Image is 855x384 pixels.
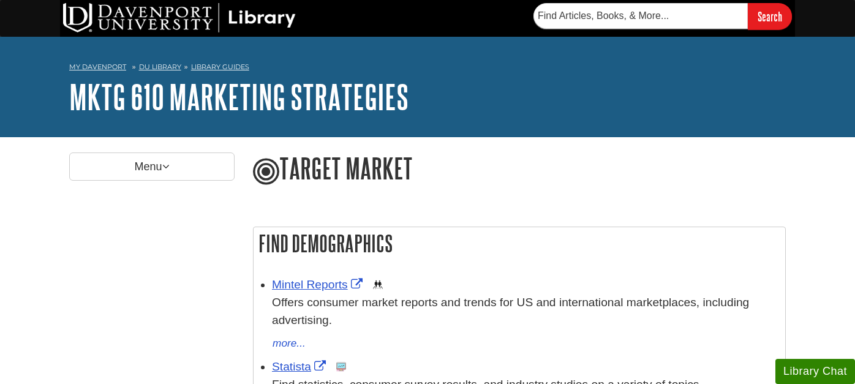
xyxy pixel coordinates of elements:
img: Statistics [336,362,346,372]
form: Searches DU Library's articles, books, and more [533,3,792,29]
input: Search [748,3,792,29]
a: Link opens in new window [272,278,366,291]
button: more... [272,335,306,352]
h1: Target Market [253,152,786,187]
a: DU Library [139,62,181,71]
input: Find Articles, Books, & More... [533,3,748,29]
p: Menu [69,152,235,181]
img: Demographics [373,280,383,290]
a: Link opens in new window [272,360,329,373]
a: My Davenport [69,62,126,72]
nav: breadcrumb [69,59,786,78]
img: DU Library [63,3,296,32]
a: Library Guides [191,62,249,71]
h2: Find Demographics [254,227,785,260]
button: Library Chat [775,359,855,384]
p: Offers consumer market reports and trends for US and international marketplaces, including advert... [272,294,779,329]
a: MKTG 610 Marketing Strategies [69,78,409,116]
